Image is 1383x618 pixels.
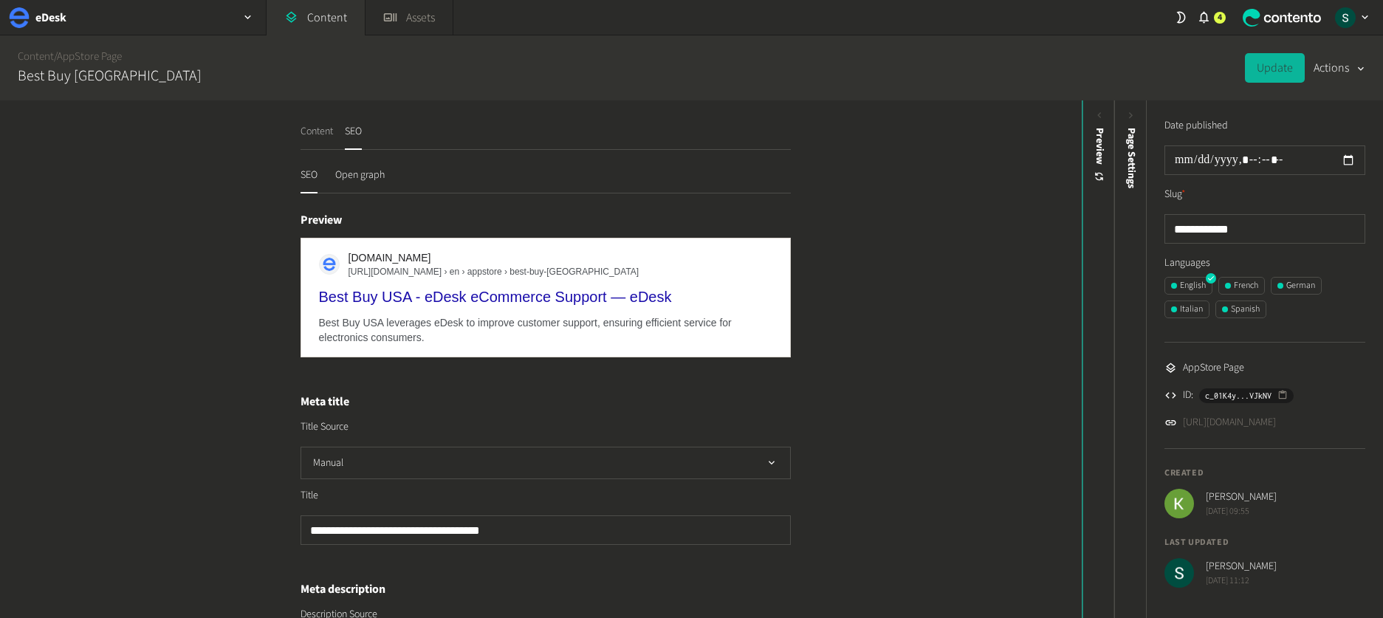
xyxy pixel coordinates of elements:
div: English [1171,279,1206,292]
a: [DOMAIN_NAME][URL][DOMAIN_NAME] › en › appstore › best-buy-[GEOGRAPHIC_DATA]Best Buy USA - eDesk ... [319,250,772,306]
span: [URL][DOMAIN_NAME] › en › appstore › best-buy-[GEOGRAPHIC_DATA] [349,265,639,278]
button: French [1218,277,1265,295]
button: Actions [1314,53,1365,83]
button: Open graph [335,168,385,193]
label: Title [301,488,318,504]
h4: Last updated [1164,536,1365,549]
div: Italian [1171,303,1203,316]
div: French [1225,279,1258,292]
span: AppStore Page [1183,360,1244,376]
span: [DATE] 11:12 [1206,574,1277,588]
h4: Created [1164,467,1365,480]
label: Slug [1164,187,1186,202]
button: c_01K4y...VJkNV [1199,388,1294,403]
span: / [54,49,57,64]
button: Update [1245,53,1305,83]
button: English [1164,277,1212,295]
img: Sarah Grady [1335,7,1356,28]
button: Content [301,124,333,150]
span: ID: [1183,388,1193,403]
span: Page Settings [1124,128,1139,188]
span: [PERSON_NAME] [1206,559,1277,574]
div: Best Buy USA leverages eDesk to improve customer support, ensuring efficient service for electron... [319,315,772,345]
button: Italian [1164,301,1209,318]
h2: Best Buy [GEOGRAPHIC_DATA] [18,65,202,87]
div: German [1277,279,1315,292]
button: German [1271,277,1322,295]
span: 4 [1218,11,1222,24]
div: Best Buy USA - eDesk eCommerce Support — eDesk [319,287,772,306]
a: Content [18,49,54,64]
label: Languages [1164,255,1365,271]
a: AppStore Page [57,49,122,64]
span: c_01K4y...VJkNV [1205,389,1272,402]
div: Preview [1091,128,1107,183]
span: [PERSON_NAME] [1206,490,1277,505]
a: [URL][DOMAIN_NAME] [1183,415,1276,430]
h4: Meta title [301,393,791,411]
img: Sarah Grady [1164,558,1194,588]
button: SEO [301,168,318,193]
img: eDesk [9,7,30,28]
label: Date published [1164,118,1228,134]
h4: Preview [301,211,791,229]
div: Spanish [1222,303,1260,316]
label: Title Source [301,419,349,434]
h2: eDesk [35,9,66,27]
button: Manual [301,447,791,479]
img: Keelin Terry [1164,489,1194,518]
span: [DOMAIN_NAME] [349,250,639,265]
img: apple-touch-icon.png [323,258,336,271]
button: SEO [345,124,362,150]
button: Spanish [1215,301,1266,318]
span: [DATE] 09:55 [1206,505,1277,518]
h4: Meta description [301,580,791,598]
